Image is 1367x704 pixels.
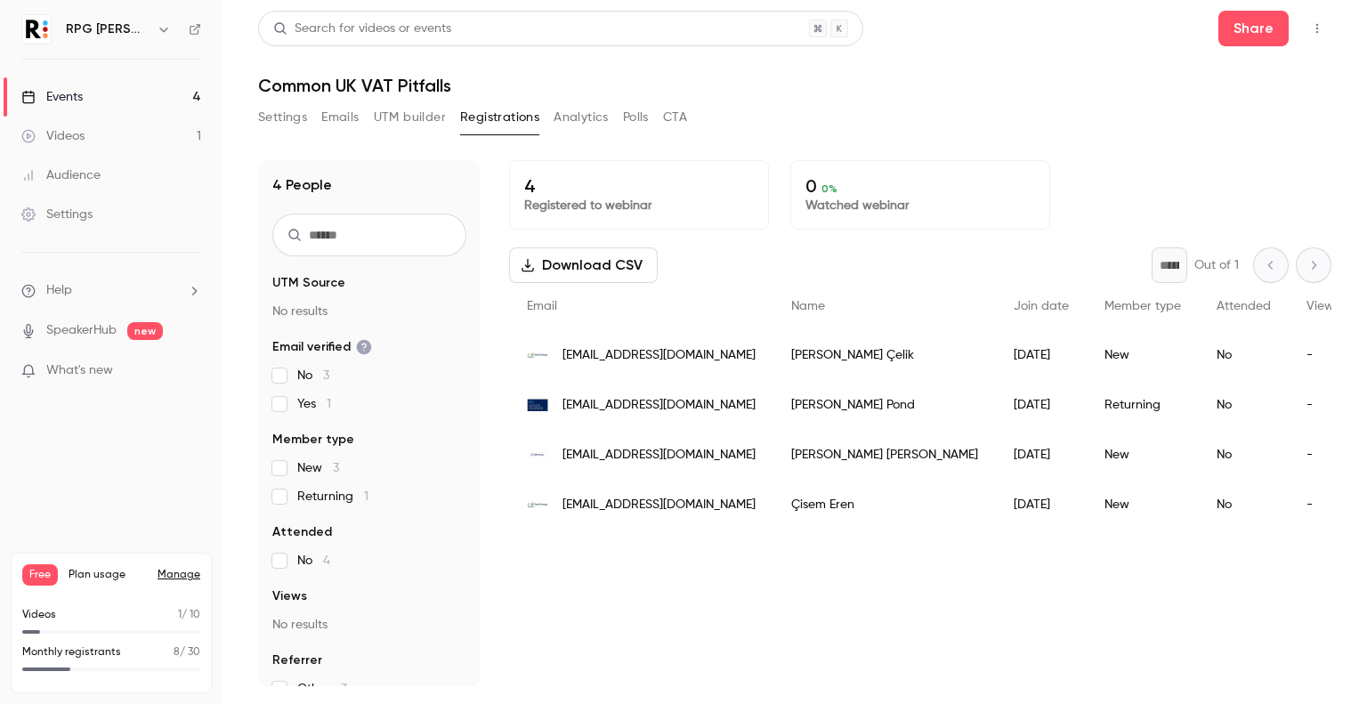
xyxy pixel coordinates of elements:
div: Returning [1087,380,1199,430]
span: Returning [297,488,368,506]
button: Registrations [460,103,539,132]
div: - [1289,430,1357,480]
section: facet-groups [272,274,466,698]
p: Registered to webinar [524,197,754,214]
img: rpgcc.co.uk [527,394,548,416]
img: oranacorp.com [527,444,548,465]
img: RPG Crouch Chapman LLP [22,15,51,44]
span: Plan usage [69,568,147,582]
span: 3 [333,462,339,474]
span: [EMAIL_ADDRESS][DOMAIN_NAME] [562,496,756,514]
div: No [1199,430,1289,480]
span: What's new [46,361,113,380]
span: No [297,552,330,570]
span: new [127,322,163,340]
div: [DATE] [996,330,1087,380]
div: [PERSON_NAME] Pond [773,380,996,430]
div: [PERSON_NAME] [PERSON_NAME] [773,430,996,480]
span: Member type [1104,300,1181,312]
div: No [1199,480,1289,530]
span: 1 [364,490,368,503]
h6: RPG [PERSON_NAME] [PERSON_NAME] LLP [66,20,150,38]
button: Emails [321,103,359,132]
button: UTM builder [374,103,446,132]
div: [DATE] [996,380,1087,430]
div: Settings [21,206,93,223]
p: No results [272,303,466,320]
span: New [297,459,339,477]
span: 8 [174,647,180,658]
span: [EMAIL_ADDRESS][DOMAIN_NAME] [562,346,756,365]
span: 3 [341,683,347,695]
span: Attended [1217,300,1271,312]
span: Attended [272,523,332,541]
div: New [1087,480,1199,530]
div: No [1199,380,1289,430]
span: 0 % [821,182,837,195]
img: genelenergy.com [527,494,548,515]
span: Email verified [272,338,372,356]
span: No [297,367,329,384]
div: - [1289,330,1357,380]
button: Polls [623,103,649,132]
span: Yes [297,395,331,413]
button: Download CSV [509,247,658,283]
span: Member type [272,431,354,449]
p: 0 [805,175,1035,197]
span: [EMAIL_ADDRESS][DOMAIN_NAME] [562,446,756,465]
div: New [1087,430,1199,480]
button: Settings [258,103,307,132]
p: 4 [524,175,754,197]
span: [EMAIL_ADDRESS][DOMAIN_NAME] [562,396,756,415]
div: Events [21,88,83,106]
div: Search for videos or events [273,20,451,38]
p: / 30 [174,644,200,660]
span: Referrer [272,651,322,669]
span: Other [297,680,347,698]
span: 3 [323,369,329,382]
p: Videos [22,607,56,623]
span: 4 [323,554,330,567]
span: UTM Source [272,274,345,292]
p: Watched webinar [805,197,1035,214]
li: help-dropdown-opener [21,281,201,300]
div: New [1087,330,1199,380]
span: Help [46,281,72,300]
div: - [1289,380,1357,430]
div: - [1289,480,1357,530]
button: CTA [663,103,687,132]
div: Çisem Eren [773,480,996,530]
span: Join date [1014,300,1069,312]
p: Out of 1 [1194,256,1239,274]
span: Free [22,564,58,586]
div: [PERSON_NAME] Çelik [773,330,996,380]
span: 1 [327,398,331,410]
span: Name [791,300,825,312]
div: Videos [21,127,85,145]
h1: 4 People [272,174,332,196]
span: Email [527,300,557,312]
button: Analytics [554,103,609,132]
span: Views [1306,300,1339,312]
a: Manage [158,568,200,582]
p: Monthly registrants [22,644,121,660]
p: No results [272,616,466,634]
span: 1 [178,610,182,620]
div: No [1199,330,1289,380]
p: / 10 [178,607,200,623]
h1: Common UK VAT Pitfalls [258,75,1331,96]
div: [DATE] [996,480,1087,530]
button: Share [1218,11,1289,46]
span: Views [272,587,307,605]
a: SpeakerHub [46,321,117,340]
img: genelenergy.com [527,344,548,366]
div: Audience [21,166,101,184]
div: [DATE] [996,430,1087,480]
